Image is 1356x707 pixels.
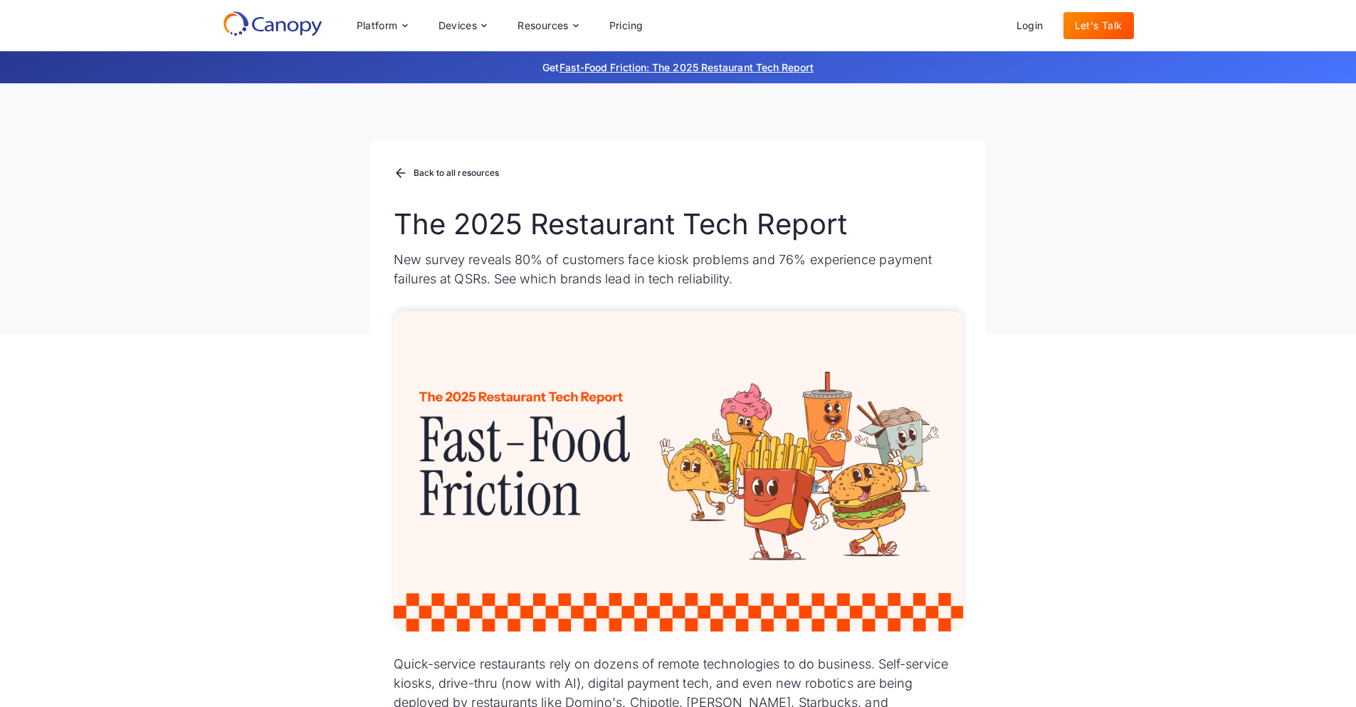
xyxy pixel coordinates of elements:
div: Devices [438,21,478,31]
a: Back to all resources [394,164,500,183]
div: Platform [345,11,419,40]
p: New survey reveals 80% of customers face kiosk problems and 76% experience payment failures at QS... [394,250,963,288]
a: Pricing [598,12,655,39]
a: Let's Talk [1063,12,1134,39]
div: Platform [357,21,398,31]
a: Fast-Food Friction: The 2025 Restaurant Tech Report [559,61,814,73]
div: Resources [506,11,589,40]
h1: The 2025 Restaurant Tech Report [394,207,963,241]
div: Devices [427,11,498,40]
div: Resources [517,21,569,31]
a: Login [1005,12,1055,39]
p: Get [330,60,1027,75]
div: Back to all resources [414,169,500,177]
